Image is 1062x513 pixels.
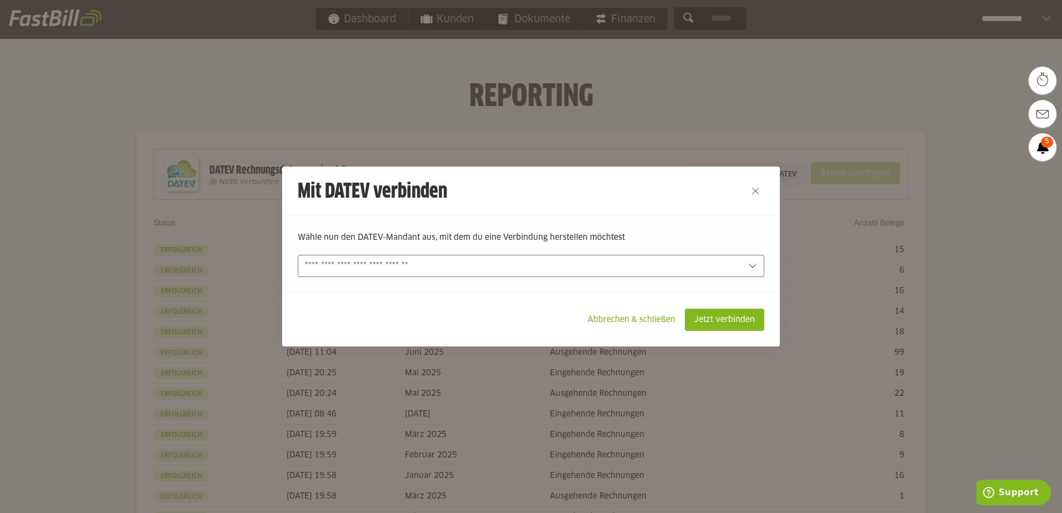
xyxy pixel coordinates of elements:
[1041,137,1053,148] span: 5
[976,480,1051,507] iframe: Öffnet ein Widget, in dem Sie weitere Informationen finden
[1029,133,1056,161] a: 5
[578,309,685,331] sl-button: Abbrechen & schließen
[298,232,764,244] p: Wähle nun den DATEV-Mandant aus, mit dem du eine Verbindung herstellen möchtest
[685,309,764,331] sl-button: Jetzt verbinden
